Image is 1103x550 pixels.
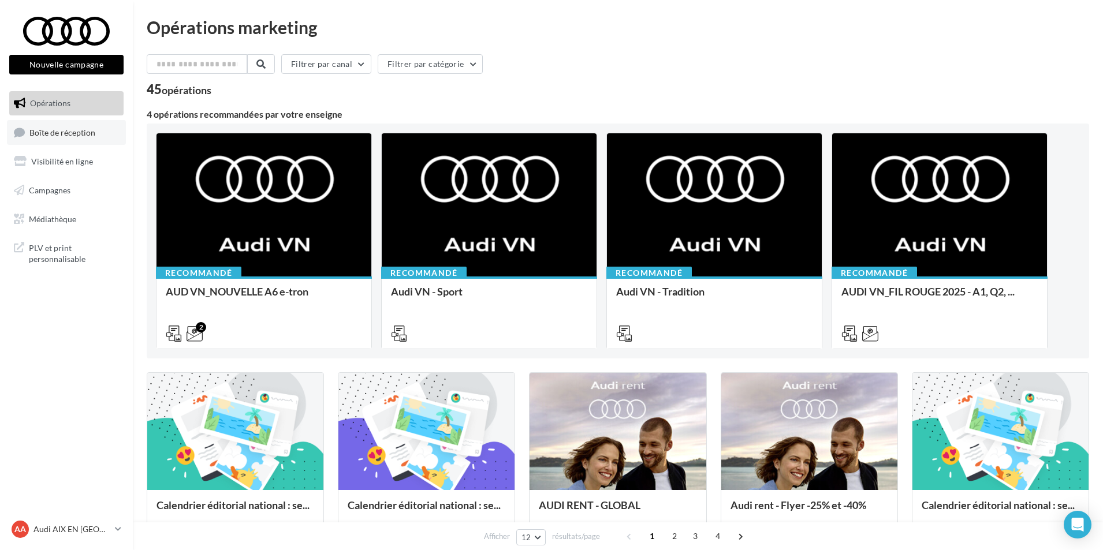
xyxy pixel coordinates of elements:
span: Médiathèque [29,214,76,223]
button: Filtrer par canal [281,54,371,74]
span: Calendrier éditorial national : se... [156,499,310,511]
span: Visibilité en ligne [31,156,93,166]
div: Recommandé [832,267,917,279]
div: 45 [147,83,211,96]
div: Recommandé [606,267,692,279]
div: 2 [196,322,206,332]
div: opérations [162,85,211,95]
a: Médiathèque [7,207,126,231]
div: Recommandé [156,267,241,279]
span: Calendrier éditorial national : se... [922,499,1075,511]
div: 4 opérations recommandées par votre enseigne [147,110,1089,119]
span: Audi VN - Tradition [616,285,705,298]
span: Opérations [30,98,70,108]
span: 3 [686,527,705,545]
button: 12 [516,529,546,545]
span: AUD VN_NOUVELLE A6 e-tron [166,285,308,298]
span: Campagnes [29,185,70,195]
div: Recommandé [381,267,467,279]
span: PLV et print personnalisable [29,240,119,265]
span: AUDI VN_FIL ROUGE 2025 - A1, Q2, ... [841,285,1015,298]
span: Audi rent - Flyer -25% et -40% [731,499,866,511]
a: Boîte de réception [7,120,126,145]
div: Open Intercom Messenger [1064,511,1091,538]
span: AUDI RENT - GLOBAL [539,499,640,511]
a: Visibilité en ligne [7,149,126,174]
button: Filtrer par catégorie [378,54,483,74]
a: Campagnes [7,178,126,203]
a: AA Audi AIX EN [GEOGRAPHIC_DATA] [9,518,124,540]
span: résultats/page [552,531,600,542]
span: 12 [521,533,531,542]
a: PLV et print personnalisable [7,235,126,270]
span: AA [14,523,26,535]
span: Afficher [484,531,510,542]
span: 1 [643,527,661,545]
span: Calendrier éditorial national : se... [348,499,501,511]
span: 4 [709,527,727,545]
span: Boîte de réception [29,127,95,137]
button: Nouvelle campagne [9,55,124,74]
a: Opérations [7,91,126,115]
p: Audi AIX EN [GEOGRAPHIC_DATA] [33,523,110,535]
span: 2 [665,527,684,545]
div: Opérations marketing [147,18,1089,36]
span: Audi VN - Sport [391,285,463,298]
